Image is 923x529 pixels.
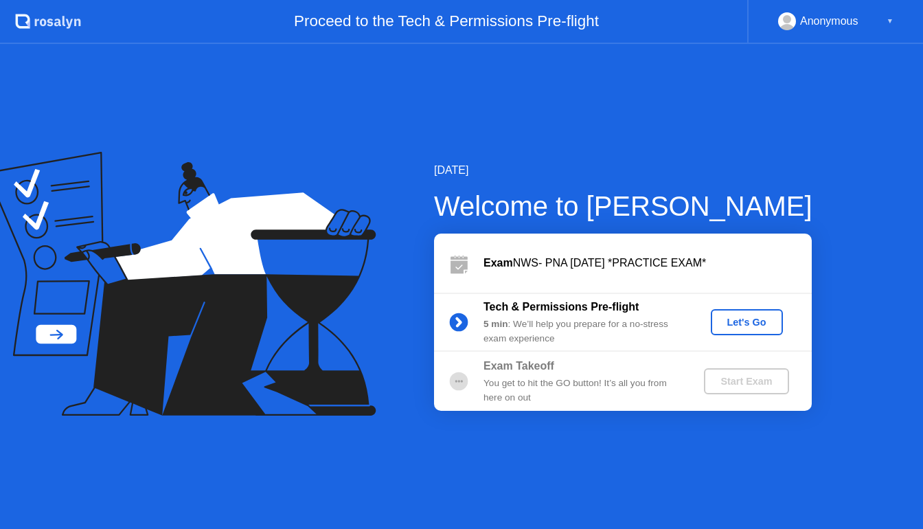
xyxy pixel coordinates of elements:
div: [DATE] [434,162,812,179]
div: You get to hit the GO button! It’s all you from here on out [483,376,681,405]
b: Exam [483,257,513,269]
div: Anonymous [800,12,858,30]
b: Tech & Permissions Pre-flight [483,301,639,313]
b: 5 min [483,319,508,329]
div: : We’ll help you prepare for a no-stress exam experience [483,317,681,346]
div: ▼ [887,12,893,30]
button: Start Exam [704,368,788,394]
div: NWS- PNA [DATE] *PRACTICE EXAM* [483,255,812,271]
button: Let's Go [711,309,783,335]
b: Exam Takeoff [483,360,554,372]
div: Start Exam [709,376,783,387]
div: Let's Go [716,317,777,328]
div: Welcome to [PERSON_NAME] [434,185,812,227]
